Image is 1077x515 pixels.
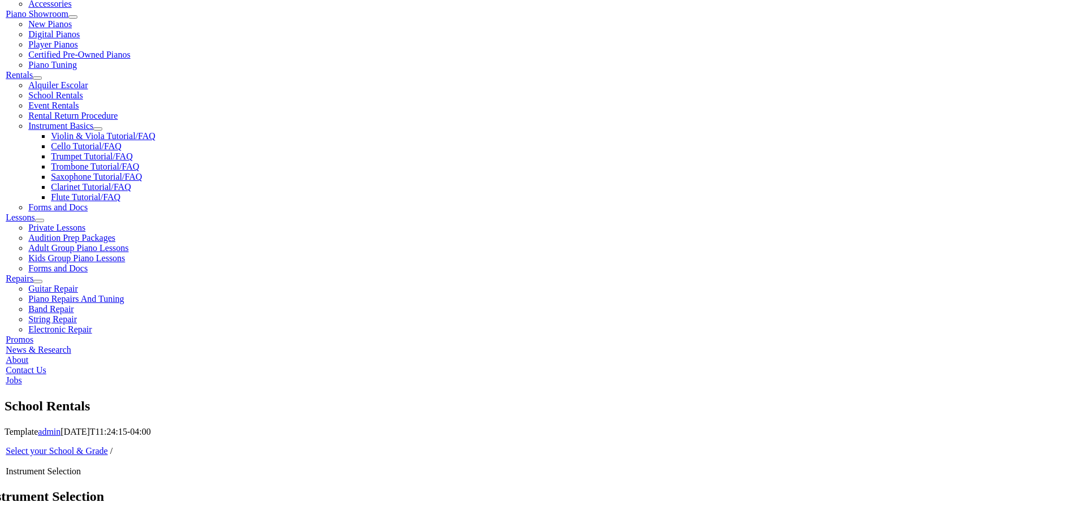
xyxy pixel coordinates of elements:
[93,127,102,131] button: Open submenu of Instrument Basics
[110,446,113,456] span: /
[60,427,150,436] span: [DATE]T11:24:15-04:00
[28,40,78,49] a: Player Pianos
[6,70,33,80] a: Rentals
[6,345,71,354] a: News & Research
[33,76,42,80] button: Open submenu of Rentals
[28,223,85,232] a: Private Lessons
[68,15,77,19] button: Open submenu of Piano Showroom
[28,233,115,243] a: Audition Prep Packages
[28,253,125,263] a: Kids Group Piano Lessons
[28,263,88,273] a: Forms and Docs
[28,304,73,314] a: Band Repair
[28,101,79,110] a: Event Rentals
[28,50,130,59] a: Certified Pre-Owned Pianos
[51,162,139,171] a: Trombone Tutorial/FAQ
[28,294,124,304] a: Piano Repairs And Tuning
[28,90,83,100] a: School Rentals
[28,284,78,293] a: Guitar Repair
[28,121,93,131] a: Instrument Basics
[5,427,38,436] span: Template
[51,131,155,141] a: Violin & Viola Tutorial/FAQ
[51,152,132,161] a: Trumpet Tutorial/FAQ
[28,202,88,212] a: Forms and Docs
[6,335,33,344] a: Promos
[28,243,128,253] a: Adult Group Piano Lessons
[6,375,21,385] a: Jobs
[51,182,131,192] a: Clarinet Tutorial/FAQ
[28,60,77,70] a: Piano Tuning
[28,80,88,90] a: Alquiler Escolar
[28,314,77,324] a: String Repair
[6,355,28,365] a: About
[6,9,68,19] a: Piano Showroom
[6,274,33,283] a: Repairs
[28,111,118,120] a: Rental Return Procedure
[28,19,72,29] a: New Pianos
[6,365,46,375] a: Contact Us
[6,466,671,477] li: Instrument Selection
[33,280,42,283] button: Open submenu of Repairs
[5,397,1072,416] section: Page Title Bar
[5,397,1072,416] h1: School Rentals
[35,219,44,222] button: Open submenu of Lessons
[38,427,60,436] a: admin
[28,324,92,334] a: Electronic Repair
[51,141,122,151] a: Cello Tutorial/FAQ
[51,192,120,202] a: Flute Tutorial/FAQ
[6,213,35,222] a: Lessons
[51,172,142,181] a: Saxophone Tutorial/FAQ
[6,446,107,456] a: Select your School & Grade
[28,29,80,39] a: Digital Pianos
